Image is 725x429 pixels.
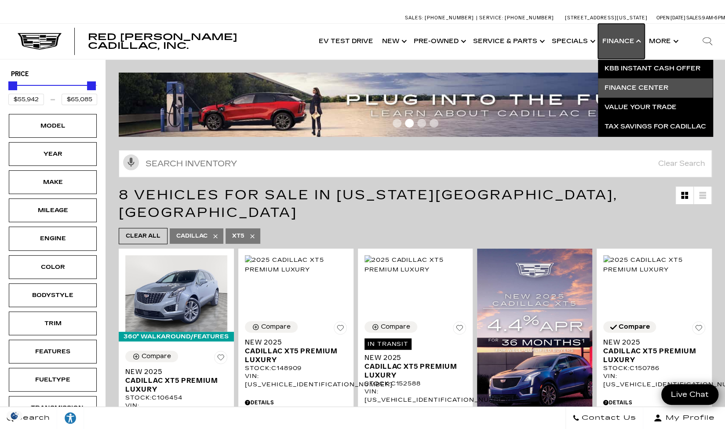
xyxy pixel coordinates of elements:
[579,412,636,424] span: Contact Us
[662,412,715,424] span: My Profile
[9,142,97,166] div: YearYear
[125,376,221,394] span: Cadillac XT5 Premium Luxury
[645,24,681,59] button: More
[565,15,648,21] a: [STREET_ADDRESS][US_STATE]
[8,81,17,90] div: Minimum Price
[547,24,598,59] a: Specials
[476,15,556,20] a: Service: [PHONE_NUMBER]
[598,24,645,59] a: Finance
[9,312,97,335] div: TrimTrim
[123,154,139,170] svg: Click to toggle on voice search
[378,24,409,59] a: New
[31,177,75,187] div: Make
[57,407,84,429] a: Explore your accessibility options
[690,24,725,59] div: Search
[405,15,476,20] a: Sales: [PHONE_NUMBER]
[9,396,97,420] div: TransmissionTransmission
[603,338,699,347] span: New 2025
[393,119,401,128] span: Go to slide 1
[603,364,705,372] div: Stock : C150786
[14,412,50,424] span: Search
[364,380,466,388] div: Stock : C152588
[676,187,693,204] a: Grid View
[245,338,347,364] a: New 2025Cadillac XT5 Premium Luxury
[603,372,705,388] div: VIN: [US_VEHICLE_IDENTIFICATION_NUMBER]
[245,255,347,275] img: 2025 Cadillac XT5 Premium Luxury
[603,338,705,364] a: New 2025Cadillac XT5 Premium Luxury
[125,351,178,362] button: Compare Vehicle
[88,32,237,51] span: Red [PERSON_NAME] Cadillac, Inc.
[364,255,466,275] img: 2025 Cadillac XT5 Premium Luxury
[119,187,618,220] span: 8 Vehicles for Sale in [US_STATE][GEOGRAPHIC_DATA], [GEOGRAPHIC_DATA]
[88,33,306,50] a: Red [PERSON_NAME] Cadillac, Inc.
[598,98,713,117] a: Value Your Trade
[405,119,414,128] span: Go to slide 2
[425,15,474,21] span: [PHONE_NUMBER]
[9,198,97,222] div: MileageMileage
[261,323,291,331] div: Compare
[125,367,227,394] a: New 2025Cadillac XT5 Premium Luxury
[214,351,227,367] button: Save Vehicle
[87,81,96,90] div: Maximum Price
[603,255,705,275] img: 2025 Cadillac XT5 Premium Luxury
[57,411,84,425] div: Explore your accessibility options
[31,347,75,356] div: Features
[8,78,97,105] div: Price
[9,283,97,307] div: BodystyleBodystyle
[8,94,44,105] input: Minimum
[4,411,25,420] img: Opt-Out Icon
[4,411,25,420] section: Click to Open Cookie Consent Modal
[479,15,503,21] span: Service:
[245,399,347,407] div: Pricing Details - New 2025 Cadillac XT5 Premium Luxury
[603,321,656,333] button: Vehicle Added To Compare List
[469,24,547,59] a: Service & Parts
[142,352,171,360] div: Compare
[656,15,685,21] span: Open [DATE]
[598,59,713,78] a: KBB Instant Cash Offer
[119,332,234,341] div: 360° WalkAround/Features
[245,347,340,364] span: Cadillac XT5 Premium Luxury
[667,389,713,400] span: Live Chat
[643,407,725,429] button: Open user profile menu
[364,338,412,350] span: In Transit
[409,24,469,59] a: Pre-Owned
[692,321,705,338] button: Save Vehicle
[381,323,410,331] div: Compare
[364,338,466,380] a: In TransitNew 2025Cadillac XT5 Premium Luxury
[565,407,643,429] a: Contact Us
[125,255,227,331] img: 2025 Cadillac XT5 Premium Luxury
[417,119,426,128] span: Go to slide 3
[125,402,227,418] div: VIN: [US_VEHICLE_IDENTIFICATION_NUMBER]
[31,234,75,243] div: Engine
[119,150,712,177] input: Search Inventory
[598,78,713,98] a: Finance Center
[31,121,75,131] div: Model
[598,117,713,136] a: Tax Savings for Cadillac
[31,149,75,159] div: Year
[119,73,718,137] img: ev-blog-post-banners4
[245,338,340,347] span: New 2025
[31,205,75,215] div: Mileage
[9,368,97,392] div: FueltypeFueltype
[245,321,298,333] button: Compare Vehicle
[603,347,699,364] span: Cadillac XT5 Premium Luxury
[9,340,97,363] div: FeaturesFeatures
[18,33,62,50] img: Cadillac Dark Logo with Cadillac White Text
[453,321,466,338] button: Save Vehicle
[430,119,438,128] span: Go to slide 4
[245,372,347,388] div: VIN: [US_VEHICLE_IDENTIFICATION_NUMBER]
[702,15,725,21] span: 9 AM-6 PM
[11,70,95,78] h5: Price
[125,394,227,402] div: Stock : C106454
[314,24,378,59] a: EV Test Drive
[9,170,97,194] div: MakeMake
[9,114,97,138] div: ModelModel
[31,403,75,413] div: Transmission
[505,15,554,21] span: [PHONE_NUMBER]
[31,262,75,272] div: Color
[603,399,705,407] div: Pricing Details - New 2025 Cadillac XT5 Premium Luxury
[232,231,244,242] span: XT5
[364,362,460,380] span: Cadillac XT5 Premium Luxury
